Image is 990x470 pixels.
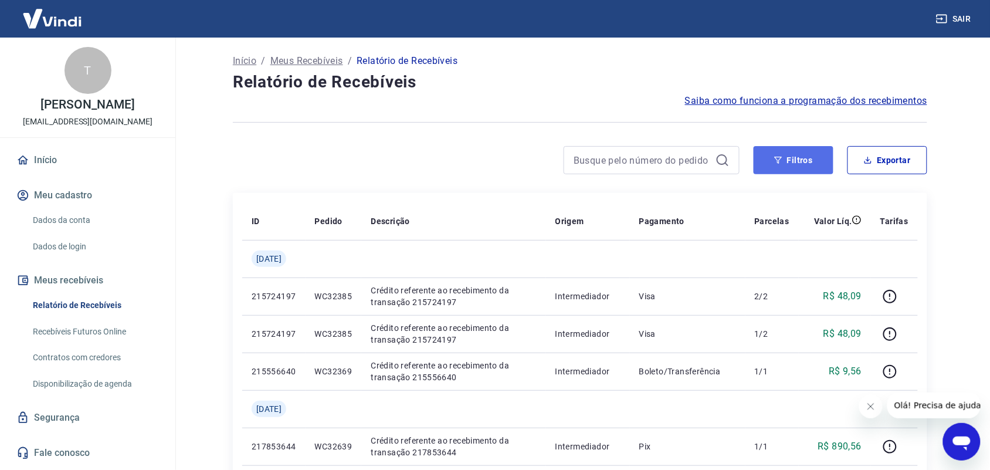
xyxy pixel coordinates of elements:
[639,290,736,302] p: Visa
[555,441,621,452] p: Intermediador
[28,208,161,232] a: Dados da conta
[823,289,862,303] p: R$ 48,09
[252,366,296,377] p: 215556640
[887,393,981,418] iframe: Mensagem da empresa
[315,366,352,377] p: WC32369
[14,440,161,466] a: Fale conosco
[555,290,621,302] p: Intermediador
[755,215,789,227] p: Parcelas
[371,435,536,458] p: Crédito referente ao recebimento da transação 217853644
[28,320,161,344] a: Recebíveis Futuros Online
[256,253,282,265] span: [DATE]
[28,235,161,259] a: Dados de login
[685,94,927,108] a: Saiba como funciona a programação dos recebimentos
[40,99,134,111] p: [PERSON_NAME]
[814,215,852,227] p: Valor Líq.
[371,285,536,308] p: Crédito referente ao recebimento da transação 215724197
[574,151,711,169] input: Busque pelo número do pedido
[639,328,736,340] p: Visa
[233,70,927,94] h4: Relatório de Recebíveis
[14,147,161,173] a: Início
[754,146,833,174] button: Filtros
[7,8,99,18] span: Olá! Precisa de ajuda?
[755,441,789,452] p: 1/1
[934,8,976,30] button: Sair
[555,328,621,340] p: Intermediador
[371,360,536,383] p: Crédito referente ao recebimento da transação 215556640
[252,328,296,340] p: 215724197
[371,322,536,346] p: Crédito referente ao recebimento da transação 215724197
[755,366,789,377] p: 1/1
[14,1,90,36] img: Vindi
[829,364,862,378] p: R$ 9,56
[256,403,282,415] span: [DATE]
[823,327,862,341] p: R$ 48,09
[847,146,927,174] button: Exportar
[28,293,161,317] a: Relatório de Recebíveis
[348,54,352,68] p: /
[261,54,265,68] p: /
[639,215,685,227] p: Pagamento
[357,54,457,68] p: Relatório de Recebíveis
[252,290,296,302] p: 215724197
[28,372,161,396] a: Disponibilização de agenda
[639,366,736,377] p: Boleto/Transferência
[65,47,111,94] div: T
[315,215,343,227] p: Pedido
[755,290,789,302] p: 2/2
[14,182,161,208] button: Meu cadastro
[14,405,161,431] a: Segurança
[23,116,152,128] p: [EMAIL_ADDRESS][DOMAIN_NAME]
[755,328,789,340] p: 1/2
[818,439,862,454] p: R$ 890,56
[639,441,736,452] p: Pix
[233,54,256,68] a: Início
[555,366,621,377] p: Intermediador
[315,328,352,340] p: WC32385
[943,423,981,461] iframe: Botão para abrir a janela de mensagens
[371,215,410,227] p: Descrição
[315,290,352,302] p: WC32385
[252,215,260,227] p: ID
[270,54,343,68] a: Meus Recebíveis
[880,215,908,227] p: Tarifas
[252,441,296,452] p: 217853644
[555,215,584,227] p: Origem
[14,268,161,293] button: Meus recebíveis
[315,441,352,452] p: WC32639
[859,395,883,418] iframe: Fechar mensagem
[28,346,161,370] a: Contratos com credores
